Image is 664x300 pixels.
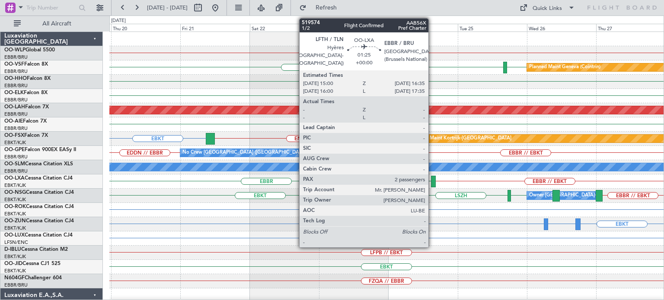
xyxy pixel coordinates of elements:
[4,125,28,132] a: EBBR/BRU
[4,139,26,146] a: EBKT/KJK
[4,196,26,203] a: EBKT/KJK
[4,233,25,238] span: OO-LUX
[4,82,28,89] a: EBBR/BRU
[4,247,21,252] span: D-IBLU
[4,90,24,95] span: OO-ELK
[22,21,91,27] span: All Aircraft
[295,1,347,15] button: Refresh
[4,54,28,60] a: EBBR/BRU
[4,239,28,246] a: LFSN/ENC
[4,275,62,281] a: N604GFChallenger 604
[4,76,27,81] span: OO-HHO
[4,147,25,152] span: OO-GPE
[111,24,180,32] div: Thu 20
[4,268,26,274] a: EBKT/KJK
[4,168,28,174] a: EBBR/BRU
[4,47,55,53] a: OO-WLPGlobal 5500
[4,275,25,281] span: N604GF
[4,47,26,53] span: OO-WLP
[182,146,327,159] div: No Crew [GEOGRAPHIC_DATA] ([GEOGRAPHIC_DATA] National)
[4,90,48,95] a: OO-ELKFalcon 8X
[4,261,22,266] span: OO-JID
[388,24,457,32] div: Mon 24
[4,104,49,110] a: OO-LAHFalcon 7X
[4,218,26,224] span: OO-ZUN
[4,261,61,266] a: OO-JIDCessna CJ1 525
[4,133,48,138] a: OO-FSXFalcon 7X
[308,5,345,11] span: Refresh
[4,211,26,217] a: EBKT/KJK
[4,104,25,110] span: OO-LAH
[4,176,25,181] span: OO-LXA
[533,4,562,13] div: Quick Links
[10,17,94,31] button: All Aircraft
[4,147,76,152] a: OO-GPEFalcon 900EX EASy II
[4,111,28,117] a: EBBR/BRU
[4,253,26,260] a: EBKT/KJK
[4,182,26,189] a: EBKT/KJK
[4,204,26,209] span: OO-ROK
[4,133,24,138] span: OO-FSX
[4,119,47,124] a: OO-AIEFalcon 7X
[319,24,388,32] div: Sun 23
[4,190,74,195] a: OO-NSGCessna Citation CJ4
[4,154,28,160] a: EBBR/BRU
[4,233,73,238] a: OO-LUXCessna Citation CJ4
[527,24,596,32] div: Wed 26
[250,24,319,32] div: Sat 22
[458,24,527,32] div: Tue 25
[4,247,68,252] a: D-IBLUCessna Citation M2
[515,1,579,15] button: Quick Links
[4,68,28,75] a: EBBR/BRU
[4,225,26,231] a: EBKT/KJK
[411,132,511,145] div: Planned Maint Kortrijk-[GEOGRAPHIC_DATA]
[4,119,23,124] span: OO-AIE
[4,62,24,67] span: OO-VSF
[529,189,646,202] div: Owner [GEOGRAPHIC_DATA]-[GEOGRAPHIC_DATA]
[4,190,26,195] span: OO-NSG
[180,24,249,32] div: Fri 21
[4,76,51,81] a: OO-HHOFalcon 8X
[4,161,73,167] a: OO-SLMCessna Citation XLS
[529,61,600,74] div: Planned Maint Geneva (Cointrin)
[4,204,74,209] a: OO-ROKCessna Citation CJ4
[4,97,28,103] a: EBBR/BRU
[4,218,74,224] a: OO-ZUNCessna Citation CJ4
[4,161,25,167] span: OO-SLM
[4,62,48,67] a: OO-VSFFalcon 8X
[147,4,188,12] span: [DATE] - [DATE]
[4,176,73,181] a: OO-LXACessna Citation CJ4
[4,282,28,288] a: EBBR/BRU
[111,17,126,25] div: [DATE]
[26,1,76,14] input: Trip Number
